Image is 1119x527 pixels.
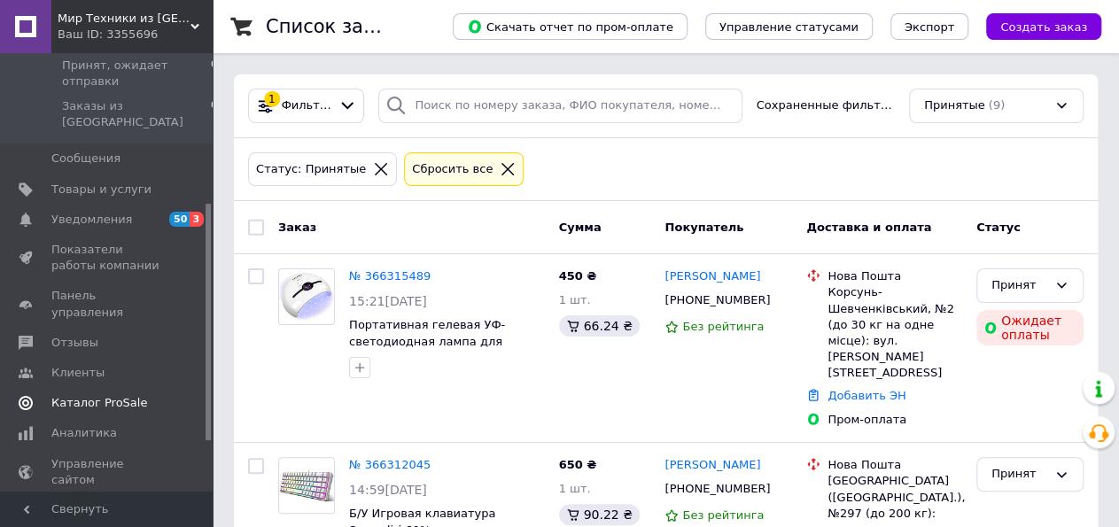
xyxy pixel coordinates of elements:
h1: Список заказов [266,16,418,37]
span: 15:21[DATE] [349,294,427,308]
span: 650 ₴ [559,458,597,471]
div: Принят [991,276,1047,295]
span: Экспорт [905,20,954,34]
div: 90.22 ₴ [559,504,640,525]
img: Фото товару [279,273,334,322]
span: Заказы из [GEOGRAPHIC_DATA] [62,98,211,130]
span: 3 [190,212,204,227]
span: Принят, ожидает отправки [62,58,211,89]
div: Ваш ID: 3355696 [58,27,213,43]
span: 1 шт. [559,293,591,306]
img: Фото товару [279,469,334,502]
span: (9) [989,98,1005,112]
span: Сумма [559,220,602,233]
a: [PERSON_NAME] [664,268,760,285]
a: Добавить ЭН [828,389,905,402]
span: Создать заказ [1000,20,1087,34]
span: Управление статусами [719,20,859,34]
span: Отзывы [51,335,98,351]
button: Создать заказ [986,13,1101,40]
div: Ожидает оплаты [976,310,1084,345]
div: Принят [991,465,1047,484]
span: Фильтры [282,97,331,114]
div: Статус: Принятые [253,160,369,179]
div: Нова Пошта [828,268,962,284]
span: Товары и услуги [51,182,152,198]
div: Пром-оплата [828,412,962,428]
a: Создать заказ [968,19,1101,33]
span: Панель управления [51,288,164,320]
a: [PERSON_NAME] [664,457,760,474]
button: Экспорт [890,13,968,40]
a: Фото товару [278,457,335,514]
a: Портативная гелевая УФ-светодиодная лампа для ногтей NAILGIRLS, Amazon, [GEOGRAPHIC_DATA] [349,318,513,381]
span: 50 [169,212,190,227]
span: Принятые [924,97,985,114]
span: Уведомления [51,212,132,228]
span: Каталог ProSale [51,395,147,411]
span: Без рейтинга [682,320,764,333]
div: 1 [264,91,280,107]
input: Поиск по номеру заказа, ФИО покупателя, номеру телефона, Email, номеру накладной [378,89,742,123]
span: Статус [976,220,1021,233]
span: 0 [211,98,217,130]
span: Покупатель [664,220,743,233]
a: № 366312045 [349,458,431,471]
a: № 366315489 [349,269,431,283]
div: [PHONE_NUMBER] [661,477,773,500]
span: Управление сайтом [51,456,164,488]
span: Аналитика [51,425,117,441]
span: Доставка и оплата [806,220,931,233]
div: Нова Пошта [828,457,962,473]
span: 0 [211,58,217,89]
span: Мир Техники из Европы [58,11,190,27]
span: Заказ [278,220,316,233]
div: Корсунь-Шевченківський, №2 (до 30 кг на одне місце): вул. [PERSON_NAME][STREET_ADDRESS] [828,284,962,381]
a: Фото товару [278,268,335,325]
div: [PHONE_NUMBER] [661,289,773,312]
span: Сообщения [51,151,120,167]
span: Без рейтинга [682,508,764,522]
span: 14:59[DATE] [349,483,427,497]
div: Сбросить все [408,160,496,179]
span: Показатели работы компании [51,242,164,274]
span: 450 ₴ [559,269,597,283]
span: Сохраненные фильтры: [757,97,895,114]
span: Клиенты [51,365,105,381]
div: 66.24 ₴ [559,315,640,337]
button: Управление статусами [705,13,873,40]
span: 1 шт. [559,482,591,495]
span: Скачать отчет по пром-оплате [467,19,673,35]
button: Скачать отчет по пром-оплате [453,13,688,40]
